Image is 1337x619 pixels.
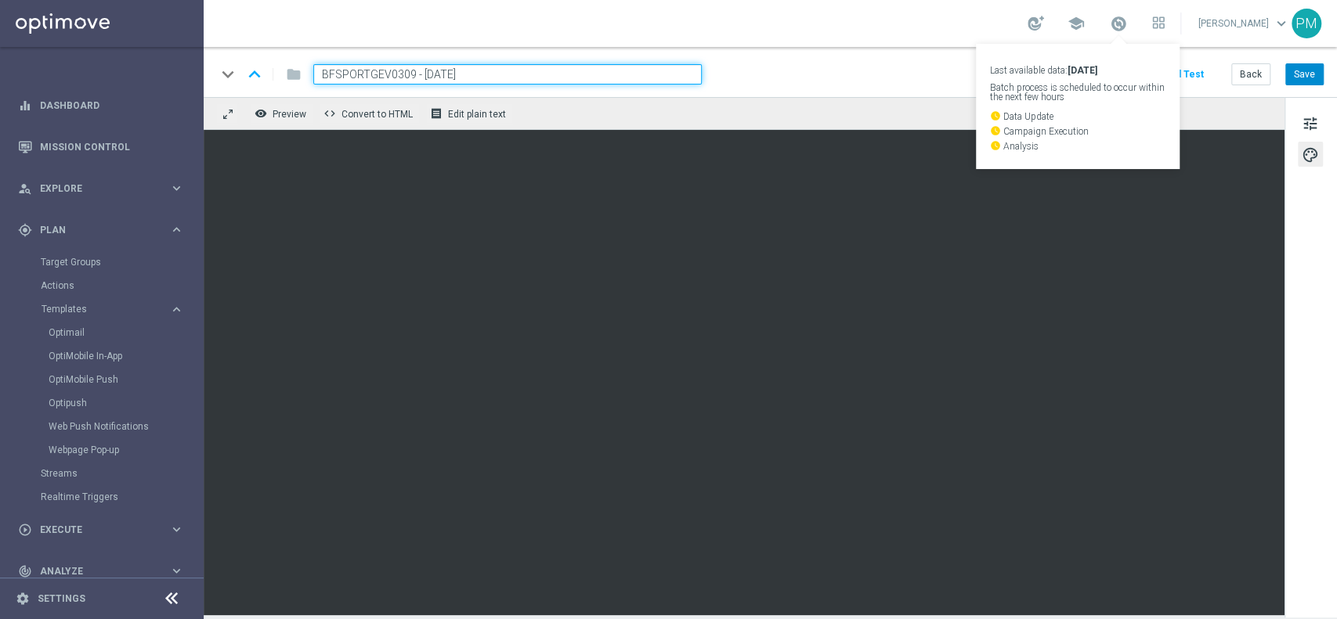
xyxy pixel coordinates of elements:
p: Last available data: [990,66,1165,75]
div: Actions [41,274,202,297]
a: Target Groups [41,256,163,268]
div: Web Push Notifications [49,415,202,438]
i: play_circle_outline [18,523,32,537]
span: Convert to HTML [341,109,413,120]
span: Explore [40,184,169,193]
div: Templates [42,304,169,314]
div: Templates [41,297,202,462]
div: PM [1292,9,1321,38]
a: Last available data:[DATE] Batch process is scheduled to occur within the next few hours watch_la... [1108,12,1129,37]
strong: [DATE] [1068,65,1097,76]
i: watch_later [990,125,1001,136]
p: Data Update [990,110,1165,121]
i: keyboard_arrow_right [169,302,184,317]
a: OptiMobile Push [49,373,163,386]
div: Explore [18,182,169,196]
i: watch_later [990,110,1001,121]
button: remove_red_eye Preview [251,103,313,124]
a: Dashboard [40,85,184,126]
div: Realtime Triggers [41,485,202,509]
div: Analyze [18,564,169,578]
p: Analysis [990,140,1165,151]
i: track_changes [18,564,32,578]
span: school [1068,15,1085,32]
div: Dashboard [18,85,184,126]
i: settings [16,592,30,606]
div: Webpage Pop-up [49,438,202,462]
span: palette [1302,145,1319,165]
div: OptiMobile Push [49,368,202,391]
a: Actions [41,279,163,292]
span: tune [1302,113,1319,134]
span: Analyze [40,567,169,576]
i: keyboard_arrow_right [169,222,184,237]
button: gps_fixed Plan keyboard_arrow_right [17,224,185,236]
button: play_circle_outline Execute keyboard_arrow_right [17,524,185,536]
div: Target Groups [41,250,202,274]
a: Realtime Triggers [41,491,163,503]
span: keyboard_arrow_down [1273,15,1290,32]
button: person_search Explore keyboard_arrow_right [17,182,185,195]
p: Batch process is scheduled to occur within the next few hours [990,83,1165,102]
div: Optipush [49,391,202,415]
button: code Convert to HTML [320,103,420,124]
a: Optimail [49,326,163,339]
button: track_changes Analyze keyboard_arrow_right [17,565,185,578]
p: Campaign Execution [990,125,1165,136]
span: Edit plain text [448,109,506,120]
i: keyboard_arrow_right [169,522,184,537]
div: Mission Control [18,126,184,167]
button: Back [1231,63,1270,85]
i: keyboard_arrow_right [169,563,184,578]
button: receipt Edit plain text [426,103,513,124]
a: Streams [41,467,163,480]
span: Plan [40,225,169,235]
button: palette [1298,142,1323,167]
span: code [323,107,336,120]
i: person_search [18,182,32,196]
a: Web Push Notifications [49,420,163,433]
button: tune [1298,110,1323,135]
a: OptiMobile In-App [49,350,163,362]
i: receipt [430,107,443,120]
a: Webpage Pop-up [49,444,163,456]
input: Enter a unique template name [313,64,702,85]
i: watch_later [990,140,1001,151]
button: equalizer Dashboard [17,99,185,112]
span: Preview [273,109,306,120]
div: Streams [41,462,202,485]
a: Optipush [49,397,163,409]
a: Mission Control [40,126,184,167]
div: Execute [18,523,169,537]
div: OptiMobile In-App [49,344,202,368]
div: Plan [18,223,169,237]
button: Templates keyboard_arrow_right [41,303,185,315]
a: Settings [38,594,85,603]
div: Optimail [49,321,202,344]
i: equalizer [18,99,32,113]
i: remove_red_eye [255,107,267,120]
i: gps_fixed [18,223,32,237]
span: Execute [40,525,169,534]
a: [PERSON_NAME]keyboard_arrow_down [1197,12,1292,35]
i: keyboard_arrow_right [169,181,184,196]
button: Mission Control [17,141,185,153]
button: Save [1285,63,1324,85]
span: Templates [42,304,154,314]
i: keyboard_arrow_up [243,63,266,86]
button: Send Test [1155,64,1206,85]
